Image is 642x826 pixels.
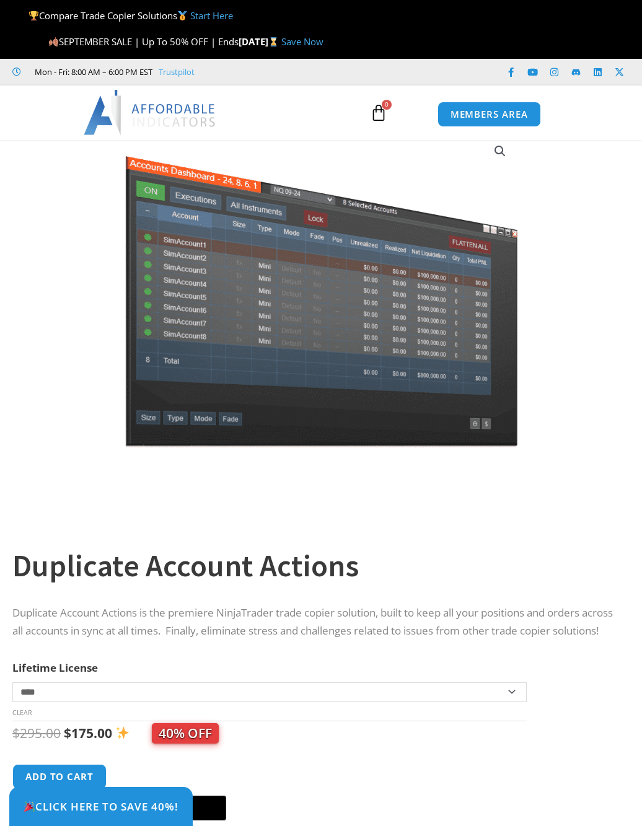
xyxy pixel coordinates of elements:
span: 40% OFF [152,723,219,744]
a: Save Now [281,35,323,48]
span: Click Here to save 40%! [24,801,178,812]
a: View full-screen image gallery [489,140,511,162]
span: Compare Trade Copier Solutions [29,9,233,22]
iframe: Secure express checkout frame [117,762,229,792]
span: SEPTEMBER SALE | Up To 50% OFF | Ends [48,35,239,48]
span: MEMBERS AREA [451,110,528,119]
img: 🎉 [24,801,35,812]
img: 🏆 [29,11,38,20]
span: 0 [382,100,392,110]
a: MEMBERS AREA [438,102,541,127]
img: 🍂 [49,37,58,46]
strong: [DATE] [239,35,281,48]
a: Trustpilot [159,64,195,79]
bdi: 175.00 [64,724,112,742]
a: 0 [351,95,406,131]
img: ⌛ [269,37,278,46]
bdi: 295.00 [12,724,61,742]
img: ✨ [116,726,129,739]
img: LogoAI | Affordable Indicators – NinjaTrader [84,90,217,134]
img: 🥇 [178,11,187,20]
span: Mon - Fri: 8:00 AM – 6:00 PM EST [32,64,152,79]
button: Add to cart [12,764,107,789]
span: $ [64,724,71,742]
a: Clear options [12,708,32,717]
span: $ [12,724,20,742]
img: Screenshot 2024-08-26 15414455555 [122,131,521,447]
h1: Duplicate Account Actions [12,544,617,587]
label: Lifetime License [12,661,98,675]
a: 🎉Click Here to save 40%! [9,787,193,826]
p: Duplicate Account Actions is the premiere NinjaTrader trade copier solution, built to keep all yo... [12,604,617,640]
a: Start Here [190,9,233,22]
